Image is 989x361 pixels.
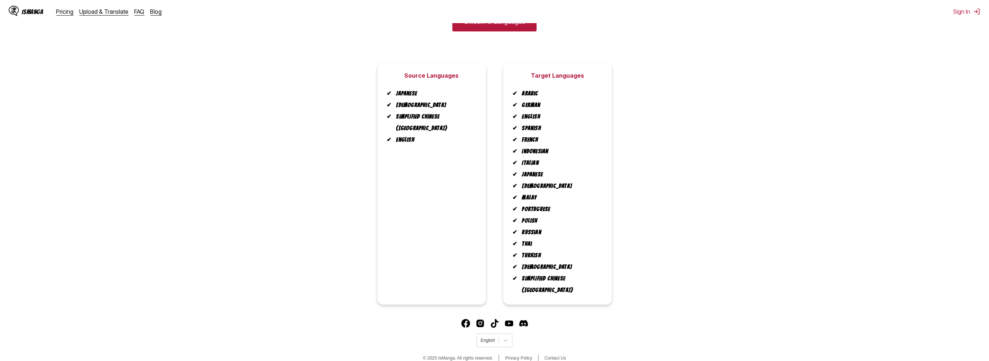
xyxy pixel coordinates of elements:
img: IsManga Facebook [461,319,470,328]
a: Youtube [505,319,513,328]
img: IsManga YouTube [505,319,513,328]
a: Privacy Policy [505,356,532,361]
h2: Target Languages [531,72,584,79]
li: Spanish [518,123,603,134]
img: Sign out [973,8,980,15]
li: Simplified Chinese ([GEOGRAPHIC_DATA]) [518,273,603,296]
li: Turkish [518,250,603,261]
li: Japanese [518,169,603,180]
li: [DEMOGRAPHIC_DATA] [518,180,603,192]
li: Arabic [518,88,603,99]
li: Polish [518,215,603,227]
a: IsManga LogoIsManga [9,6,56,17]
li: French [518,134,603,146]
li: Portuguese [518,203,603,215]
img: IsManga Logo [9,6,19,16]
a: Upload & Translate [80,8,129,15]
li: Japanese [392,88,477,99]
li: [DEMOGRAPHIC_DATA] [392,99,477,111]
li: Russian [518,227,603,238]
img: IsManga Discord [519,319,528,328]
a: Instagram [476,319,485,328]
li: Thai [518,238,603,250]
li: English [392,134,477,146]
li: Italian [518,157,603,169]
a: Facebook [461,319,470,328]
a: Contact Us [545,356,566,361]
a: Pricing [56,8,74,15]
li: [DEMOGRAPHIC_DATA] [518,261,603,273]
h2: Source Languages [405,72,459,79]
img: IsManga TikTok [490,319,499,328]
span: © 2025 IsManga. All rights reserved. [423,356,493,361]
a: FAQ [135,8,145,15]
img: IsManga Instagram [476,319,485,328]
div: IsManga [22,8,43,15]
a: Discord [519,319,528,328]
a: Blog [150,8,162,15]
button: Sign In [953,8,980,15]
li: Indonesian [518,146,603,157]
a: TikTok [490,319,499,328]
li: Simplified Chinese ([GEOGRAPHIC_DATA]) [392,111,477,134]
input: Select language [481,338,482,343]
li: Malay [518,192,603,203]
li: English [518,111,603,123]
li: German [518,99,603,111]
